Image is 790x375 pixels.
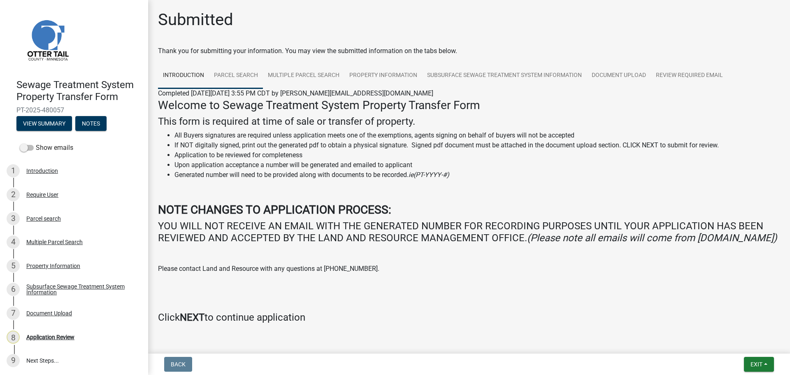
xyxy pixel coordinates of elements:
[744,357,774,372] button: Exit
[26,334,74,340] div: Application Review
[7,354,20,367] div: 9
[174,160,780,170] li: Upon application acceptance a number will be generated and emailed to applicant
[209,63,263,89] a: Parcel search
[158,116,780,128] h4: This form is required at time of sale or transfer of property.
[344,63,422,89] a: Property Information
[7,212,20,225] div: 3
[171,361,186,368] span: Back
[7,235,20,249] div: 4
[750,361,762,368] span: Exit
[16,121,72,127] wm-modal-confirm: Summary
[16,116,72,131] button: View Summary
[587,63,651,89] a: Document Upload
[174,130,780,140] li: All Buyers signatures are required unless application meets one of the exemptions, agents signing...
[527,232,777,244] i: (Please note all emails will come from [DOMAIN_NAME])
[174,150,780,160] li: Application to be reviewed for completeness
[158,312,780,324] h4: Click to continue application
[7,188,20,201] div: 2
[16,79,142,103] h4: Sewage Treatment System Property Transfer Form
[158,264,780,274] p: Please contact Land and Resource with any questions at [PHONE_NUMBER].
[75,116,107,131] button: Notes
[158,220,780,244] h4: YOU WILL NOT RECEIVE AN EMAIL WITH THE GENERATED NUMBER FOR RECORDING PURPOSES UNTIL YOUR APPLICA...
[7,164,20,177] div: 1
[7,283,20,296] div: 6
[16,106,132,114] span: PT-2025-480057
[180,312,204,323] strong: NEXT
[26,263,80,269] div: Property Information
[16,9,78,70] img: Otter Tail County, Minnesota
[158,46,780,56] div: Thank you for submitting your information. You may view the submitted information on the tabs below.
[158,63,209,89] a: Introduction
[26,168,58,174] div: Introduction
[174,140,780,150] li: If NOT digitally signed, print out the generated pdf to obtain a physical signature. Signed pdf d...
[164,357,192,372] button: Back
[158,98,780,112] h3: Welcome to Sewage Treatment System Property Transfer Form
[158,203,391,217] strong: NOTE CHANGES TO APPLICATION PROCESS:
[7,259,20,273] div: 5
[7,331,20,344] div: 8
[263,63,344,89] a: Multiple Parcel Search
[26,310,72,316] div: Document Upload
[409,171,449,179] i: ie(PT-YYYY-#)
[26,216,61,221] div: Parcel search
[651,63,728,89] a: Review Required Email
[158,10,233,30] h1: Submitted
[158,89,433,97] span: Completed [DATE][DATE] 3:55 PM CDT by [PERSON_NAME][EMAIL_ADDRESS][DOMAIN_NAME]
[26,192,58,198] div: Require User
[26,239,83,245] div: Multiple Parcel Search
[422,63,587,89] a: Subsurface Sewage Treatment System Information
[7,307,20,320] div: 7
[174,170,780,180] li: Generated number will need to be provided along with documents to be recorded.
[20,143,73,153] label: Show emails
[75,121,107,127] wm-modal-confirm: Notes
[26,284,135,295] div: Subsurface Sewage Treatment System Information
